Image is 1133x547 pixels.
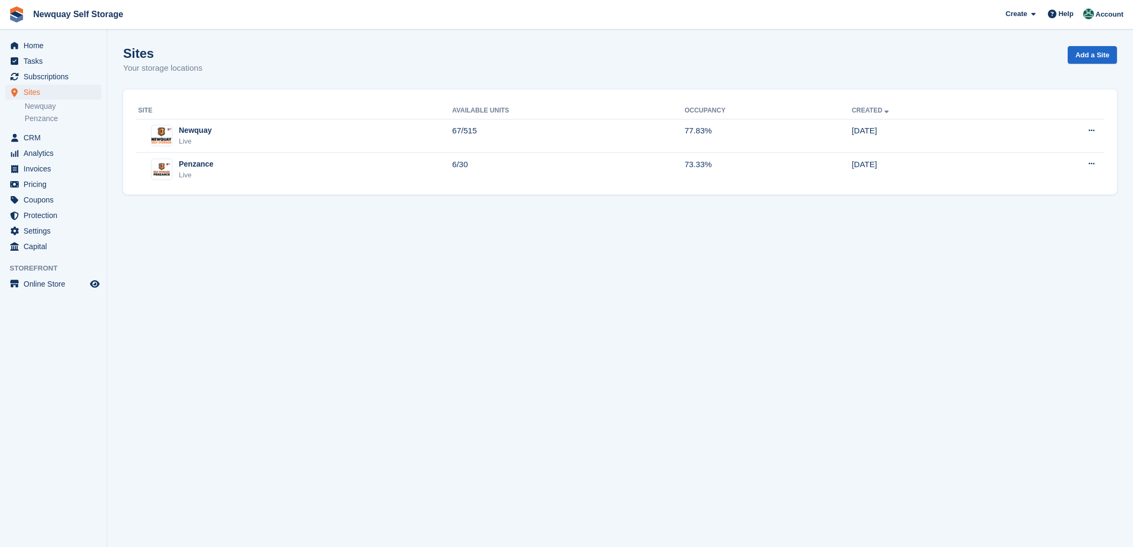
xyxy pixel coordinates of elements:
a: menu [5,177,101,192]
a: Preview store [88,278,101,290]
td: [DATE] [852,153,1012,186]
h1: Sites [123,46,202,61]
span: Create [1006,9,1027,19]
span: Subscriptions [24,69,88,84]
a: menu [5,239,101,254]
td: 67/515 [452,119,685,153]
img: Image of Newquay site [152,128,172,143]
div: Penzance [179,159,214,170]
span: Help [1059,9,1074,19]
th: Site [136,102,452,119]
td: 6/30 [452,153,685,186]
a: menu [5,223,101,238]
div: Live [179,170,214,181]
span: Home [24,38,88,53]
a: menu [5,146,101,161]
a: Penzance [25,114,101,124]
span: CRM [24,130,88,145]
td: 77.83% [684,119,851,153]
a: Newquay Self Storage [29,5,127,23]
a: menu [5,69,101,84]
span: Account [1096,9,1123,20]
span: Storefront [10,263,107,274]
span: Coupons [24,192,88,207]
img: Image of Penzance site [152,162,172,177]
a: menu [5,130,101,145]
th: Occupancy [684,102,851,119]
img: stora-icon-8386f47178a22dfd0bd8f6a31ec36ba5ce8667c1dd55bd0f319d3a0aa187defe.svg [9,6,25,23]
a: menu [5,38,101,53]
span: Protection [24,208,88,223]
a: menu [5,208,101,223]
th: Available Units [452,102,685,119]
a: menu [5,276,101,291]
span: Settings [24,223,88,238]
a: Add a Site [1068,46,1117,64]
span: Pricing [24,177,88,192]
span: Capital [24,239,88,254]
span: Tasks [24,54,88,69]
a: Created [852,107,891,114]
a: menu [5,161,101,176]
span: Sites [24,85,88,100]
td: 73.33% [684,153,851,186]
span: Online Store [24,276,88,291]
p: Your storage locations [123,62,202,74]
div: Live [179,136,212,147]
div: Newquay [179,125,212,136]
a: menu [5,54,101,69]
a: menu [5,192,101,207]
a: Newquay [25,101,101,111]
img: JON [1083,9,1094,19]
span: Analytics [24,146,88,161]
a: menu [5,85,101,100]
td: [DATE] [852,119,1012,153]
span: Invoices [24,161,88,176]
